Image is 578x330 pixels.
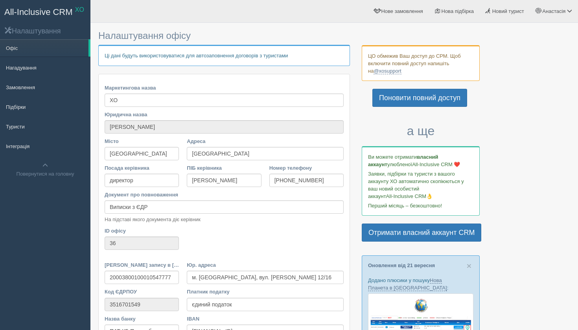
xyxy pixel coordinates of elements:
p: Ці дані будуть використовуватися для автозаповнення договорів з туристами [98,45,350,66]
label: Маркетингова назва [105,84,344,92]
label: ПІБ керівника [187,164,261,172]
a: All-Inclusive CRM XO [0,0,90,22]
span: All-Inclusive CRM👌 [386,193,433,199]
label: Код ЄДРПОУ [105,288,179,295]
b: власний аккаунт [368,154,438,167]
sup: XO [75,6,84,13]
span: Нове замовлення [381,8,423,14]
h3: а ще [362,124,480,138]
span: All-Inclusive CRM ❤️ [412,161,460,167]
label: Платник податку [187,288,344,295]
label: Назва банку [105,315,179,323]
a: Поновити повний доступ [372,89,467,107]
a: Нова Планета в [GEOGRAPHIC_DATA] [368,277,447,291]
p: На підставі якого документа діє керівник [105,216,344,223]
label: Місто [105,137,179,145]
h3: Налаштування офісу [98,31,350,41]
a: Оновлення від 21 вересня [368,262,435,268]
label: [PERSON_NAME] запису в [GEOGRAPHIC_DATA] [105,261,179,269]
input: ХО [105,120,344,134]
label: Номер телефону [269,164,344,172]
label: Юридична назва [105,111,344,118]
label: Посада керівника [105,164,179,172]
p: Перший місяць – безкоштовно! [368,202,473,209]
span: All-Inclusive CRM [4,7,73,17]
input: Статуту, Виписки з ЄДР, Довіреності №, etc. [105,200,344,214]
a: Отримати власний аккаунт CRM [362,224,481,242]
label: ID офісу [105,227,179,235]
button: Close [467,262,471,270]
p: Заявки, підбірки та туристи з вашого аккаунту ХО автоматично скопіюються у ваш новий особистий ак... [368,170,473,200]
p: Ви можете отримати улюбленої [368,153,473,168]
span: Анастасія [542,8,565,14]
a: @xosupport [374,68,401,74]
label: Адреса [187,137,344,145]
input: ХО [105,93,344,107]
div: ЦО обмежив Ваш доступ до СРМ. Щоб включити повний доступ напишіть на [362,45,480,81]
label: IBAN [187,315,344,323]
span: Нова підбірка [442,8,474,14]
label: Документ про повноваження [105,191,344,198]
label: Юр. адреса [187,261,344,269]
span: × [467,261,471,270]
p: Додано плюсики у пошуку : [368,277,473,291]
span: Новий турист [492,8,524,14]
